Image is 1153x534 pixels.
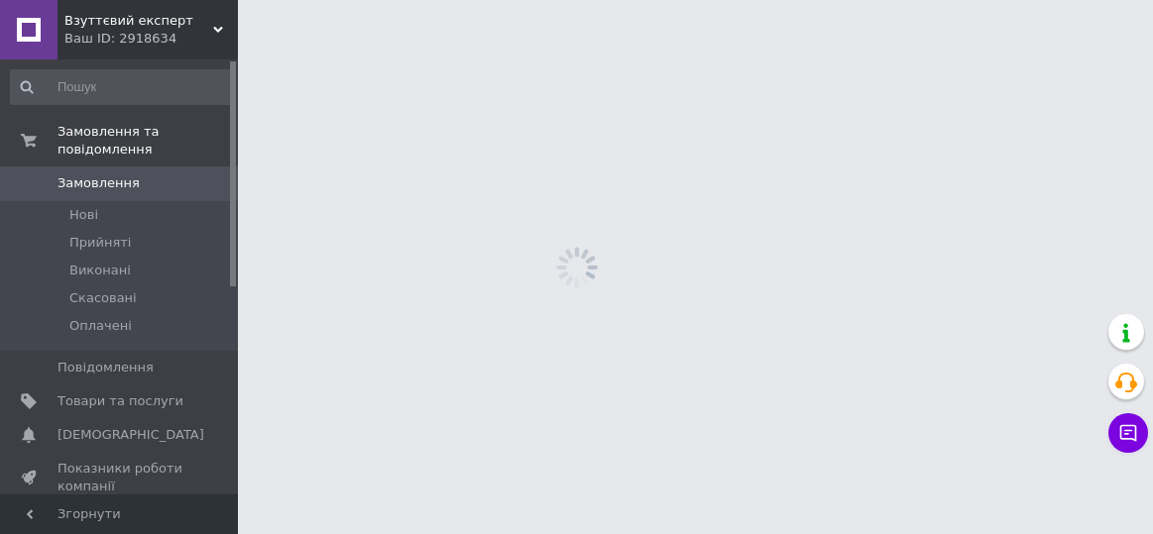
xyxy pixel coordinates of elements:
[10,69,233,105] input: Пошук
[58,392,183,410] span: Товари та послуги
[64,12,213,30] span: Взуттєвий експерт
[69,289,137,307] span: Скасовані
[58,426,204,444] span: [DEMOGRAPHIC_DATA]
[1108,413,1148,453] button: Чат з покупцем
[69,317,132,335] span: Оплачені
[69,262,131,279] span: Виконані
[58,123,238,159] span: Замовлення та повідомлення
[64,30,238,48] div: Ваш ID: 2918634
[69,206,98,224] span: Нові
[58,359,154,376] span: Повідомлення
[58,174,140,192] span: Замовлення
[69,234,131,252] span: Прийняті
[58,460,183,495] span: Показники роботи компанії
